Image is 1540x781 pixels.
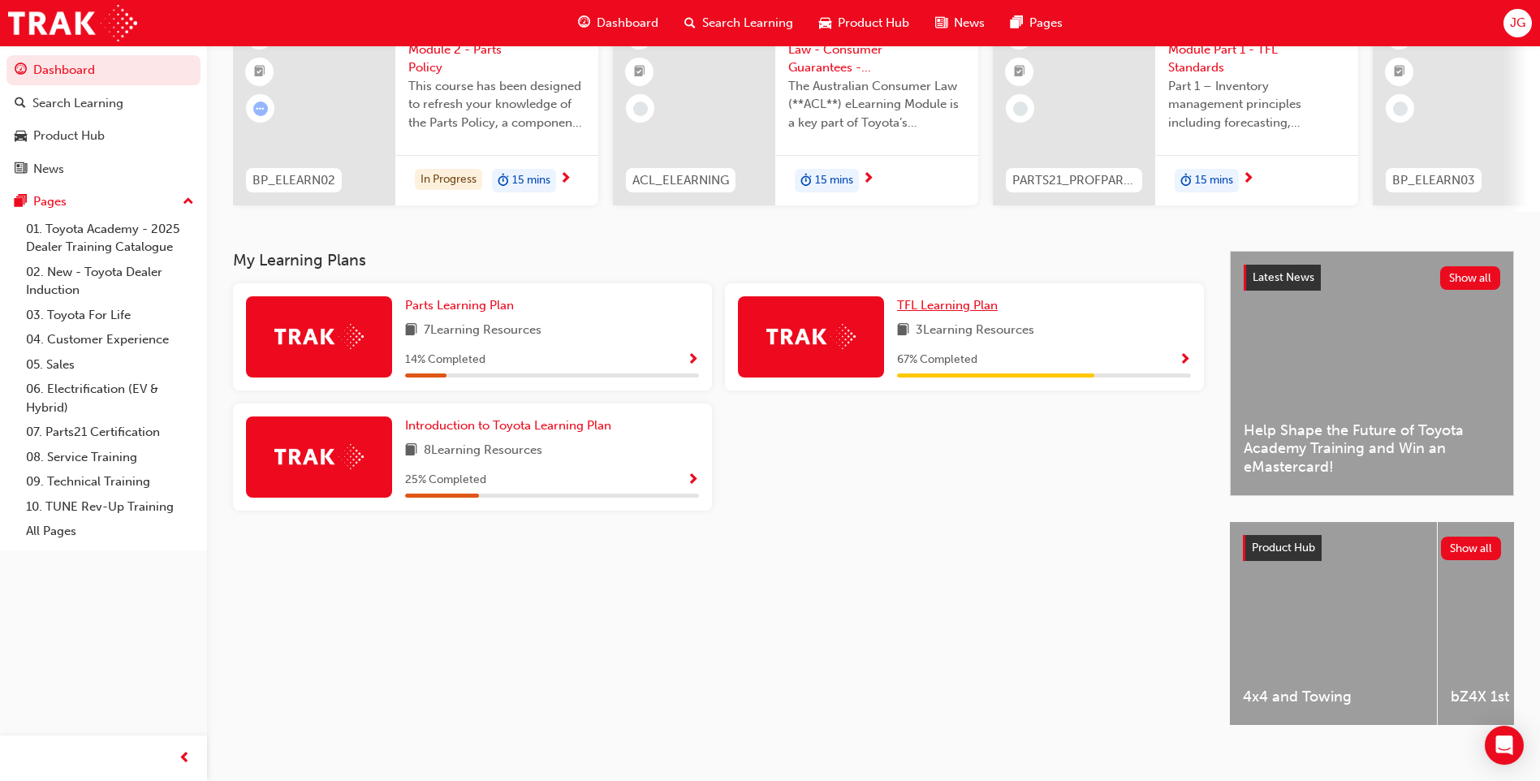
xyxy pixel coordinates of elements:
[993,9,1358,205] a: 0PARTS21_PROFPART1_0923_ELParts21 Professional Module Part 1 - TFL StandardsPart 1 – Inventory ma...
[183,192,194,213] span: up-icon
[19,303,201,328] a: 03. Toyota For Life
[897,351,977,369] span: 67 % Completed
[6,154,201,184] a: News
[788,77,965,132] span: The Australian Consumer Law (**ACL**) eLearning Module is a key part of Toyota’s compliance progr...
[1014,62,1025,83] span: booktick-icon
[1394,62,1405,83] span: booktick-icon
[633,101,648,116] span: learningRecordVerb_NONE-icon
[408,22,585,77] span: Brand Protection Module 2 - Parts Policy
[408,77,585,132] span: This course has been designed to refresh your knowledge of the Parts Policy, a component of the D...
[1179,353,1191,368] span: Show Progress
[1252,541,1315,554] span: Product Hub
[766,324,856,349] img: Trak
[6,121,201,151] a: Product Hub
[935,13,947,33] span: news-icon
[613,9,978,205] a: 0ACL_ELEARNINGAustralian Consumer Law - Consumer Guarantees - eLearning moduleThe Australian Cons...
[33,192,67,211] div: Pages
[1510,14,1525,32] span: JG
[498,170,509,192] span: duration-icon
[684,13,696,33] span: search-icon
[6,55,201,85] a: Dashboard
[819,13,831,33] span: car-icon
[33,160,64,179] div: News
[274,444,364,469] img: Trak
[897,298,998,313] span: TFL Learning Plan
[578,13,590,33] span: guage-icon
[19,217,201,260] a: 01. Toyota Academy - 2025 Dealer Training Catalogue
[1440,266,1501,290] button: Show all
[8,5,137,41] img: Trak
[954,14,985,32] span: News
[1244,421,1500,477] span: Help Shape the Future of Toyota Academy Training and Win an eMastercard!
[405,441,417,461] span: book-icon
[1243,688,1424,706] span: 4x4 and Towing
[671,6,806,40] a: search-iconSearch Learning
[597,14,658,32] span: Dashboard
[19,469,201,494] a: 09. Technical Training
[1230,522,1437,725] a: 4x4 and Towing
[1253,270,1314,284] span: Latest News
[6,187,201,217] button: Pages
[897,296,1004,315] a: TFL Learning Plan
[15,63,27,78] span: guage-icon
[405,351,485,369] span: 14 % Completed
[233,9,598,205] a: 0BP_ELEARN02Brand Protection Module 2 - Parts PolicyThis course has been designed to refresh your...
[1013,101,1028,116] span: learningRecordVerb_NONE-icon
[1243,535,1501,561] a: Product HubShow all
[405,471,486,490] span: 25 % Completed
[252,171,335,190] span: BP_ELEARN02
[179,749,191,769] span: prev-icon
[1392,171,1475,190] span: BP_ELEARN03
[19,352,201,378] a: 05. Sales
[405,298,514,313] span: Parts Learning Plan
[1029,14,1063,32] span: Pages
[1230,251,1514,496] a: Latest NewsShow allHelp Shape the Future of Toyota Academy Training and Win an eMastercard!
[1180,170,1192,192] span: duration-icon
[687,350,699,370] button: Show Progress
[254,62,265,83] span: booktick-icon
[6,52,201,187] button: DashboardSearch LearningProduct HubNews
[512,171,550,190] span: 15 mins
[19,420,201,445] a: 07. Parts21 Certification
[565,6,671,40] a: guage-iconDashboard
[687,470,699,490] button: Show Progress
[6,88,201,119] a: Search Learning
[19,494,201,520] a: 10. TUNE Rev-Up Training
[1179,350,1191,370] button: Show Progress
[19,327,201,352] a: 04. Customer Experience
[862,172,874,187] span: next-icon
[1441,537,1502,560] button: Show all
[233,251,1204,270] h3: My Learning Plans
[424,321,541,341] span: 7 Learning Resources
[1242,172,1254,187] span: next-icon
[32,94,123,113] div: Search Learning
[15,162,27,177] span: news-icon
[559,172,572,187] span: next-icon
[1195,171,1233,190] span: 15 mins
[1168,22,1345,77] span: Parts21 Professional Module Part 1 - TFL Standards
[916,321,1034,341] span: 3 Learning Resources
[1168,77,1345,132] span: Part 1 – Inventory management principles including forecasting, processes, and techniques.
[19,519,201,544] a: All Pages
[788,22,965,77] span: Australian Consumer Law - Consumer Guarantees - eLearning module
[15,129,27,144] span: car-icon
[19,260,201,303] a: 02. New - Toyota Dealer Induction
[33,127,105,145] div: Product Hub
[1393,101,1408,116] span: learningRecordVerb_NONE-icon
[632,171,729,190] span: ACL_ELEARNING
[19,377,201,420] a: 06. Electrification (EV & Hybrid)
[687,353,699,368] span: Show Progress
[687,473,699,488] span: Show Progress
[922,6,998,40] a: news-iconNews
[405,418,611,433] span: Introduction to Toyota Learning Plan
[800,170,812,192] span: duration-icon
[253,101,268,116] span: learningRecordVerb_ATTEMPT-icon
[405,321,417,341] span: book-icon
[405,296,520,315] a: Parts Learning Plan
[405,416,618,435] a: Introduction to Toyota Learning Plan
[1485,726,1524,765] div: Open Intercom Messenger
[424,441,542,461] span: 8 Learning Resources
[806,6,922,40] a: car-iconProduct Hub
